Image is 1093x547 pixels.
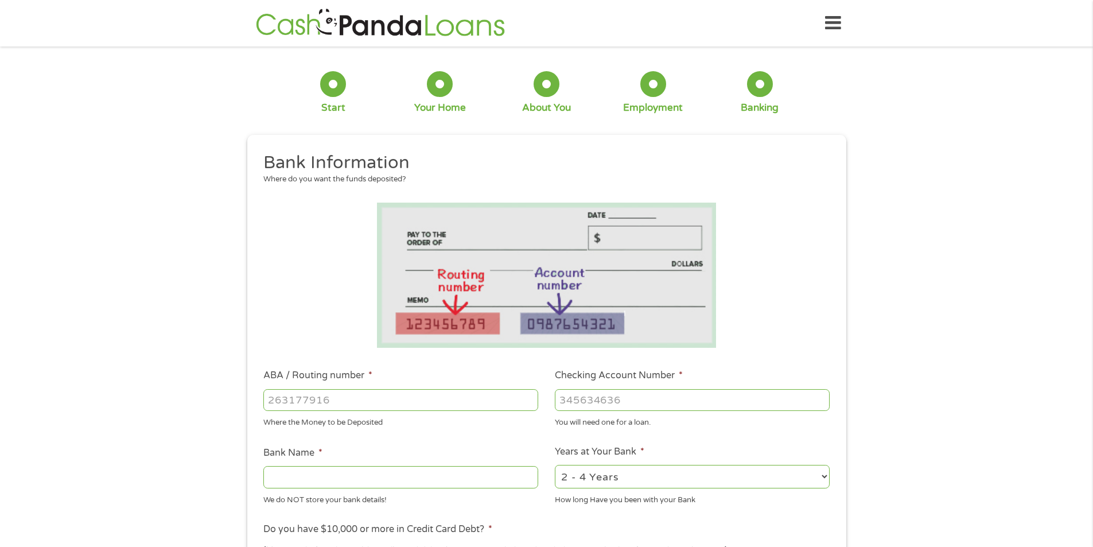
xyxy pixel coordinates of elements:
[263,174,821,185] div: Where do you want the funds deposited?
[555,490,830,506] div: How long Have you been with your Bank
[263,413,538,429] div: Where the Money to be Deposited
[414,102,466,114] div: Your Home
[555,389,830,411] input: 345634636
[555,370,683,382] label: Checking Account Number
[555,446,644,458] label: Years at Your Bank
[263,447,322,459] label: Bank Name
[263,370,372,382] label: ABA / Routing number
[377,203,717,348] img: Routing number location
[263,389,538,411] input: 263177916
[623,102,683,114] div: Employment
[263,523,492,536] label: Do you have $10,000 or more in Credit Card Debt?
[252,7,508,40] img: GetLoanNow Logo
[321,102,345,114] div: Start
[522,102,571,114] div: About You
[555,413,830,429] div: You will need one for a loan.
[263,152,821,174] h2: Bank Information
[263,490,538,506] div: We do NOT store your bank details!
[741,102,779,114] div: Banking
